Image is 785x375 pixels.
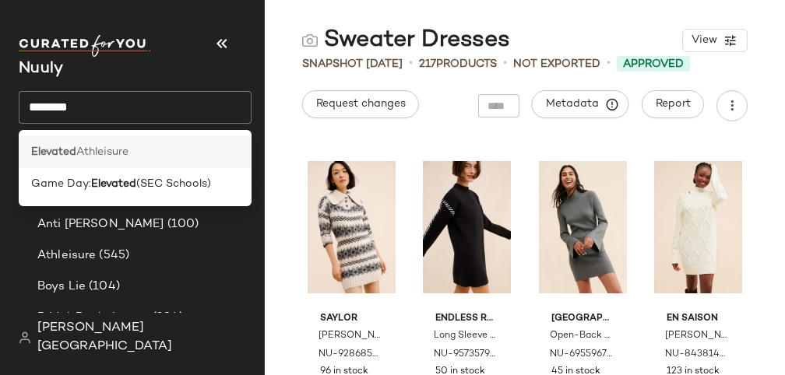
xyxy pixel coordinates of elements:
[691,34,717,47] span: View
[409,54,413,73] span: •
[19,35,151,57] img: cfy_white_logo.C9jOOHJF.svg
[623,56,684,72] span: Approved
[302,56,403,72] span: Snapshot [DATE]
[513,56,600,72] span: Not Exported
[37,216,164,233] span: Anti [PERSON_NAME]
[550,348,613,362] span: NU-69559672-000-004
[419,56,497,72] div: Products
[532,90,629,118] button: Metadata
[319,329,382,343] span: [PERSON_NAME] Dress
[136,176,211,192] span: (SEC Schools)
[302,90,419,118] button: Request changes
[654,149,742,306] img: 84381433_012_b
[434,348,497,362] span: NU-95735791-000-001
[665,329,728,343] span: [PERSON_NAME] Sweater Dress
[37,278,86,296] span: Boys Lie
[667,312,730,326] span: En Saison
[682,29,748,52] button: View
[319,348,382,362] span: NU-92868512-000-018
[19,331,31,344] img: svg%3e
[37,247,96,265] span: Athleisure
[37,319,252,356] span: [PERSON_NAME][GEOGRAPHIC_DATA]
[551,312,614,326] span: [GEOGRAPHIC_DATA]
[37,309,150,327] span: Bridal: Bachelorette
[665,348,728,362] span: NU-84381433-000-012
[86,278,120,296] span: (104)
[539,149,627,306] img: 69559672_004_b4
[423,149,511,306] img: 95735791_001_b
[655,98,691,110] span: Report
[435,312,498,326] span: Endless Rose
[607,54,611,73] span: •
[315,98,406,110] span: Request changes
[31,176,91,192] span: Game Day:
[320,312,383,326] span: Saylor
[550,329,613,343] span: Open-Back Sweater Dress
[19,61,63,77] span: Current Company Name
[503,54,507,73] span: •
[308,149,396,306] img: 92868512_018_b4
[150,309,184,327] span: (204)
[302,33,318,48] img: svg%3e
[642,90,704,118] button: Report
[434,329,497,343] span: Long Sleeve Whipstitch Sweater Dress
[96,247,129,265] span: (545)
[545,97,616,111] span: Metadata
[164,216,199,233] span: (100)
[31,144,76,160] b: Elevated
[419,58,436,70] span: 217
[302,25,510,56] div: Sweater Dresses
[91,176,136,192] b: Elevated
[76,144,128,160] span: Athleisure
